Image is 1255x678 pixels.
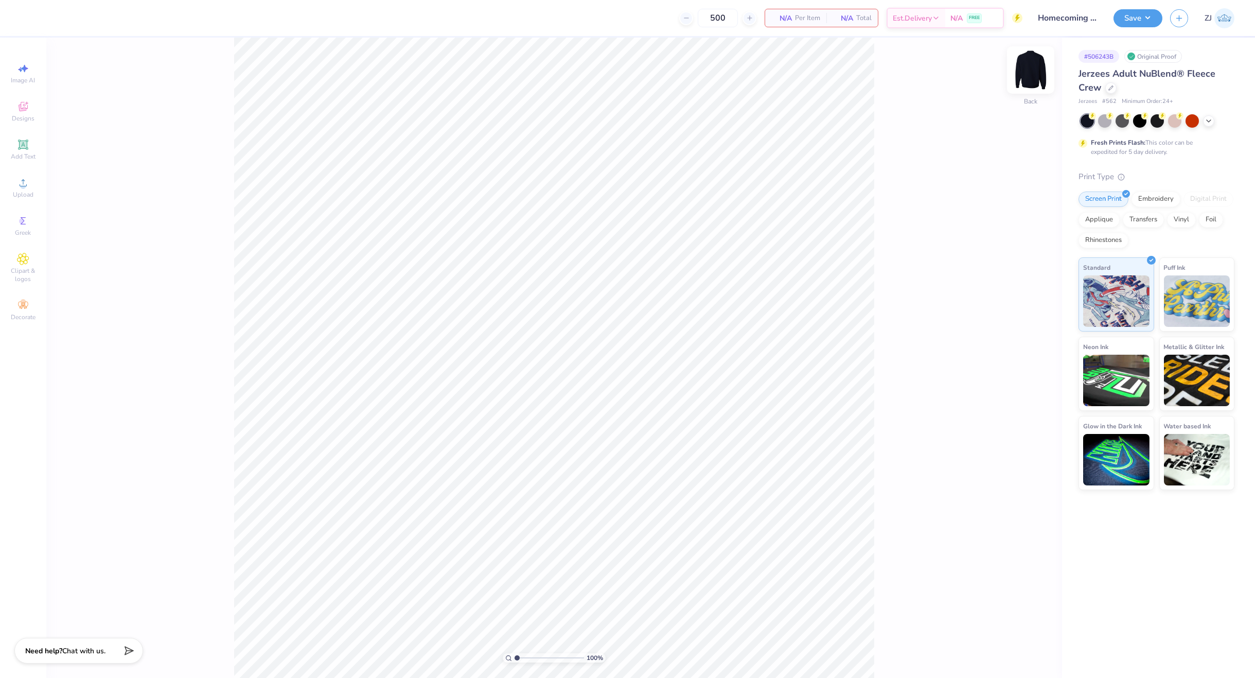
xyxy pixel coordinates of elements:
[1083,355,1150,406] img: Neon Ink
[969,14,980,22] span: FREE
[1079,67,1215,94] span: Jerzees Adult NuBlend® Fleece Crew
[15,229,31,237] span: Greek
[1199,212,1223,228] div: Foil
[13,190,33,199] span: Upload
[1164,341,1225,352] span: Metallic & Glitter Ink
[11,152,36,161] span: Add Text
[1164,355,1230,406] img: Metallic & Glitter Ink
[1122,97,1173,106] span: Minimum Order: 24 +
[1083,341,1108,352] span: Neon Ink
[11,76,36,84] span: Image AI
[1010,49,1051,91] img: Back
[1164,421,1211,431] span: Water based Ink
[1079,233,1128,248] div: Rhinestones
[62,646,105,656] span: Chat with us.
[11,313,36,321] span: Decorate
[12,114,34,123] span: Designs
[1091,138,1217,157] div: This color can be expedited for 5 day delivery.
[1123,212,1164,228] div: Transfers
[1132,192,1180,207] div: Embroidery
[25,646,62,656] strong: Need help?
[1164,434,1230,485] img: Water based Ink
[893,13,932,24] span: Est. Delivery
[1164,275,1230,327] img: Puff Ink
[771,13,792,24] span: N/A
[1164,262,1186,273] span: Puff Ink
[1205,12,1212,24] span: ZJ
[1205,8,1234,28] a: ZJ
[1024,97,1037,107] div: Back
[1083,434,1150,485] img: Glow in the Dark Ink
[1079,50,1119,63] div: # 506243B
[1091,138,1145,147] strong: Fresh Prints Flash:
[1030,8,1106,28] input: Untitled Design
[1083,421,1142,431] span: Glow in the Dark Ink
[1079,192,1128,207] div: Screen Print
[1083,262,1110,273] span: Standard
[1183,192,1233,207] div: Digital Print
[587,653,603,663] span: 100 %
[856,13,872,24] span: Total
[795,13,820,24] span: Per Item
[1083,275,1150,327] img: Standard
[950,13,963,24] span: N/A
[833,13,853,24] span: N/A
[1102,97,1117,106] span: # 562
[1124,50,1182,63] div: Original Proof
[1079,171,1234,183] div: Print Type
[698,9,738,27] input: – –
[1079,97,1097,106] span: Jerzees
[1079,212,1120,228] div: Applique
[5,267,41,283] span: Clipart & logos
[1113,9,1162,27] button: Save
[1167,212,1196,228] div: Vinyl
[1214,8,1234,28] img: Zhor Junavee Antocan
